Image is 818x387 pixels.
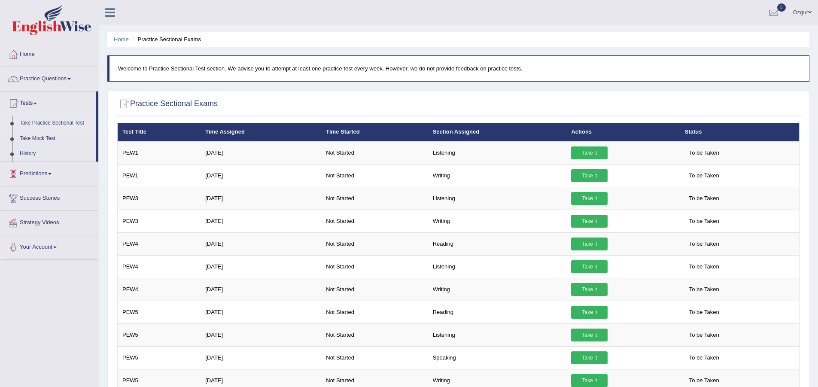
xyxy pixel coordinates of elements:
[685,260,724,273] span: To be Taken
[428,187,567,210] td: Listening
[16,116,96,131] a: Take Practice Sectional Test
[321,210,428,232] td: Not Started
[118,210,201,232] td: PEW3
[428,346,567,369] td: Speaking
[680,123,800,141] th: Status
[118,187,201,210] td: PEW3
[0,67,98,88] a: Practice Questions
[321,187,428,210] td: Not Started
[571,169,608,182] a: Take it
[571,351,608,364] a: Take it
[571,283,608,296] a: Take it
[428,278,567,301] td: Writing
[428,323,567,346] td: Listening
[571,146,608,159] a: Take it
[321,323,428,346] td: Not Started
[130,35,201,43] li: Practice Sectional Exams
[118,301,201,323] td: PEW5
[321,346,428,369] td: Not Started
[321,232,428,255] td: Not Started
[685,351,724,364] span: To be Taken
[118,278,201,301] td: PEW4
[685,283,724,296] span: To be Taken
[571,306,608,319] a: Take it
[571,215,608,228] a: Take it
[428,255,567,278] td: Listening
[118,164,201,187] td: PEW1
[0,91,96,113] a: Tests
[201,232,321,255] td: [DATE]
[118,346,201,369] td: PEW5
[685,192,724,205] span: To be Taken
[201,255,321,278] td: [DATE]
[114,36,129,43] a: Home
[685,238,724,250] span: To be Taken
[571,238,608,250] a: Take it
[321,255,428,278] td: Not Started
[428,210,567,232] td: Writing
[428,232,567,255] td: Reading
[571,374,608,387] a: Take it
[685,329,724,341] span: To be Taken
[118,123,201,141] th: Test Title
[201,323,321,346] td: [DATE]
[0,211,98,232] a: Strategy Videos
[201,346,321,369] td: [DATE]
[201,187,321,210] td: [DATE]
[321,278,428,301] td: Not Started
[0,186,98,208] a: Success Stories
[685,215,724,228] span: To be Taken
[428,141,567,165] td: Listening
[0,162,98,183] a: Predictions
[118,255,201,278] td: PEW4
[571,260,608,273] a: Take it
[321,141,428,165] td: Not Started
[0,235,98,257] a: Your Account
[201,141,321,165] td: [DATE]
[117,98,218,110] h2: Practice Sectional Exams
[118,141,201,165] td: PEW1
[118,323,201,346] td: PEW5
[321,164,428,187] td: Not Started
[16,146,96,162] a: History
[201,301,321,323] td: [DATE]
[0,43,98,64] a: Home
[428,164,567,187] td: Writing
[566,123,680,141] th: Actions
[428,301,567,323] td: Reading
[321,123,428,141] th: Time Started
[201,123,321,141] th: Time Assigned
[685,146,724,159] span: To be Taken
[16,131,96,146] a: Take Mock Test
[571,192,608,205] a: Take it
[571,329,608,341] a: Take it
[321,301,428,323] td: Not Started
[201,164,321,187] td: [DATE]
[118,232,201,255] td: PEW4
[118,64,800,73] p: Welcome to Practice Sectional Test section. We advise you to attempt at least one practice test e...
[685,374,724,387] span: To be Taken
[428,123,567,141] th: Section Assigned
[685,169,724,182] span: To be Taken
[201,210,321,232] td: [DATE]
[201,278,321,301] td: [DATE]
[777,3,786,12] span: 5
[685,306,724,319] span: To be Taken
